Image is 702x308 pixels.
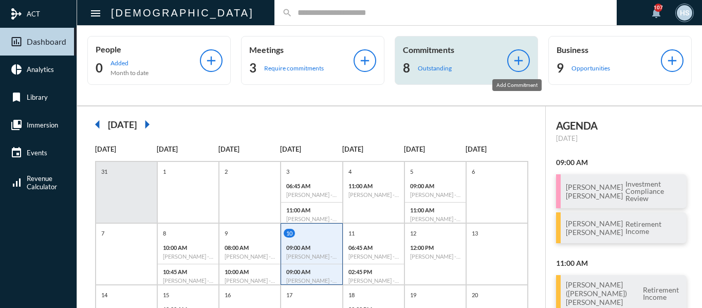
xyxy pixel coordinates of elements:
[348,268,399,275] p: 02:45 PM
[222,167,230,176] p: 2
[85,3,106,23] button: Toggle sidenav
[346,291,357,299] p: 18
[557,60,564,76] h2: 9
[163,268,213,275] p: 10:45 AM
[10,63,23,76] mat-icon: pie_chart
[566,280,640,306] h3: [PERSON_NAME] ([PERSON_NAME]) [PERSON_NAME]
[511,53,526,68] mat-icon: add
[342,145,404,153] p: [DATE]
[282,8,292,18] mat-icon: search
[556,259,687,267] h2: 11:00 AM
[286,253,337,260] h6: [PERSON_NAME] - [PERSON_NAME] - Investment Compliance Review
[623,179,681,203] span: Investment Compliance Review
[623,220,681,236] span: Retirement Income
[654,4,662,12] div: 107
[225,268,275,275] p: 10:00 AM
[111,5,254,21] h2: [DEMOGRAPHIC_DATA]
[404,145,466,153] p: [DATE]
[466,145,527,153] p: [DATE]
[286,244,337,251] p: 09:00 AM
[410,191,460,198] h6: [PERSON_NAME] - [PERSON_NAME] - Income Protection
[108,119,137,130] h2: [DATE]
[410,244,460,251] p: 12:00 PM
[163,277,213,284] h6: [PERSON_NAME] - Action
[96,60,103,76] h2: 0
[99,167,110,176] p: 31
[403,60,410,76] h2: 8
[556,134,687,142] p: [DATE]
[249,60,256,76] h2: 3
[27,174,57,191] span: Revenue Calculator
[403,45,507,55] p: Commitments
[222,291,233,299] p: 16
[348,277,399,284] h6: [PERSON_NAME] - Verification
[557,45,661,55] p: Business
[286,215,337,222] h6: [PERSON_NAME] - Investment Review
[110,69,149,77] p: Month to date
[10,35,23,48] mat-icon: insert_chart_outlined
[10,91,23,103] mat-icon: bookmark
[418,64,452,72] p: Outstanding
[469,167,477,176] p: 6
[410,207,460,213] p: 11:00 AM
[677,5,692,21] div: HS
[358,53,372,68] mat-icon: add
[10,176,23,189] mat-icon: signal_cellular_alt
[27,37,66,46] span: Dashboard
[280,145,342,153] p: [DATE]
[163,244,213,251] p: 10:00 AM
[348,183,399,189] p: 11:00 AM
[286,191,337,198] h6: [PERSON_NAME] - Investment
[408,167,416,176] p: 5
[99,291,110,299] p: 14
[137,114,157,135] mat-icon: arrow_right
[27,121,58,129] span: Immersion
[225,244,275,251] p: 08:00 AM
[410,215,460,222] h6: [PERSON_NAME] - Retirement Doctrine Review
[348,253,399,260] h6: [PERSON_NAME] - Investment
[163,253,213,260] h6: [PERSON_NAME] - Action
[286,207,337,213] p: 11:00 AM
[410,183,460,189] p: 09:00 AM
[27,149,47,157] span: Events
[225,277,275,284] h6: [PERSON_NAME] - Review
[348,244,399,251] p: 06:45 AM
[95,145,157,153] p: [DATE]
[650,7,662,19] mat-icon: notifications
[640,285,681,302] span: Retirement Income
[96,44,200,54] p: People
[160,167,169,176] p: 1
[556,119,687,132] h2: AGENDA
[264,64,324,72] p: Require commitments
[408,291,419,299] p: 19
[410,253,460,260] h6: [PERSON_NAME] - [PERSON_NAME] - Retirement Income
[346,167,354,176] p: 4
[10,147,23,159] mat-icon: event
[408,229,419,238] p: 12
[99,229,107,238] p: 7
[225,253,275,260] h6: [PERSON_NAME] - Review
[286,183,337,189] p: 06:45 AM
[249,45,354,55] p: Meetings
[556,158,687,167] h2: 09:00 AM
[571,64,610,72] p: Opportunities
[286,277,337,284] h6: [PERSON_NAME] - [PERSON_NAME] - Retirement Income
[348,191,399,198] h6: [PERSON_NAME] - Review
[27,93,48,101] span: Library
[346,229,357,238] p: 11
[218,145,280,153] p: [DATE]
[10,119,23,131] mat-icon: collections_bookmark
[27,10,40,18] span: ACT
[469,291,481,299] p: 20
[284,229,295,238] p: 10
[204,53,218,68] mat-icon: add
[566,219,623,237] h3: [PERSON_NAME] [PERSON_NAME]
[286,268,337,275] p: 09:00 AM
[110,59,149,67] p: Added
[27,65,54,74] span: Analytics
[157,145,218,153] p: [DATE]
[469,229,481,238] p: 13
[566,183,623,200] h3: [PERSON_NAME] [PERSON_NAME]
[222,229,230,238] p: 9
[665,53,679,68] mat-icon: add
